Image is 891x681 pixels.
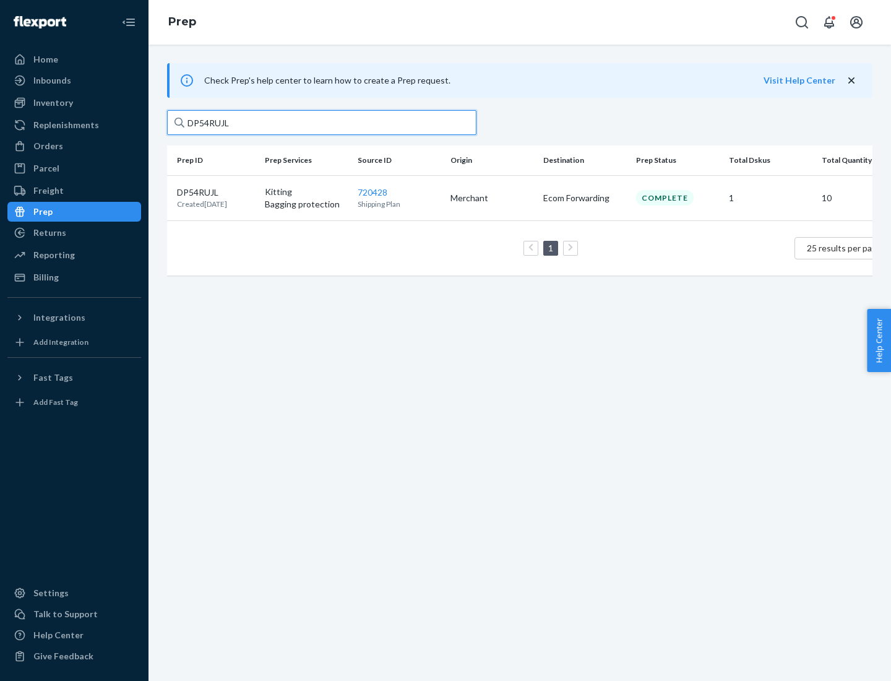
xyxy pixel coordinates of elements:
[7,625,141,645] a: Help Center
[724,145,817,175] th: Total Dskus
[7,368,141,388] button: Fast Tags
[7,604,141,624] a: Talk to Support
[33,97,73,109] div: Inventory
[265,186,348,198] p: Kitting
[33,162,59,175] div: Parcel
[33,140,63,152] div: Orders
[7,267,141,287] a: Billing
[7,158,141,178] a: Parcel
[33,397,78,407] div: Add Fast Tag
[33,74,71,87] div: Inbounds
[33,337,88,347] div: Add Integration
[7,50,141,69] a: Home
[543,192,626,204] p: Ecom Forwarding
[358,187,387,197] a: 720428
[265,198,348,210] p: Bagging protection
[729,192,812,204] p: 1
[7,308,141,327] button: Integrations
[636,190,694,206] div: Complete
[764,74,835,87] button: Visit Help Center
[177,186,227,199] p: DP54RUJL
[631,145,724,175] th: Prep Status
[158,4,206,40] ol: breadcrumbs
[177,199,227,209] p: Created [DATE]
[790,10,814,35] button: Open Search Box
[33,119,99,131] div: Replenishments
[7,332,141,352] a: Add Integration
[7,202,141,222] a: Prep
[807,243,882,253] span: 25 results per page
[33,227,66,239] div: Returns
[167,145,260,175] th: Prep ID
[7,646,141,666] button: Give Feedback
[33,206,53,218] div: Prep
[33,629,84,641] div: Help Center
[33,311,85,324] div: Integrations
[33,371,73,384] div: Fast Tags
[450,192,533,204] p: Merchant
[33,271,59,284] div: Billing
[538,145,631,175] th: Destination
[167,110,476,135] input: Search prep jobs
[817,10,841,35] button: Open notifications
[358,199,441,209] p: Shipping Plan
[844,10,869,35] button: Open account menu
[14,16,66,28] img: Flexport logo
[7,181,141,201] a: Freight
[116,10,141,35] button: Close Navigation
[7,93,141,113] a: Inventory
[7,223,141,243] a: Returns
[7,583,141,603] a: Settings
[867,309,891,372] button: Help Center
[33,587,69,599] div: Settings
[546,243,556,253] a: Page 1 is your current page
[7,393,141,412] a: Add Fast Tag
[353,145,445,175] th: Source ID
[204,75,450,85] span: Check Prep's help center to learn how to create a Prep request.
[33,650,93,662] div: Give Feedback
[845,74,858,87] button: close
[33,184,64,197] div: Freight
[445,145,538,175] th: Origin
[260,145,353,175] th: Prep Services
[33,608,98,620] div: Talk to Support
[33,53,58,66] div: Home
[7,136,141,156] a: Orders
[7,71,141,90] a: Inbounds
[7,115,141,135] a: Replenishments
[33,249,75,261] div: Reporting
[168,15,196,28] a: Prep
[7,245,141,265] a: Reporting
